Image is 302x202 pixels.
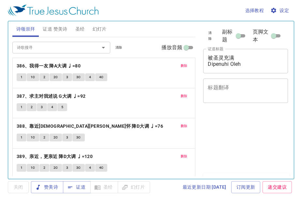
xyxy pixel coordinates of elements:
[181,93,188,99] span: 删除
[39,164,49,172] button: 2
[62,164,72,172] button: 3
[53,74,58,80] span: 2C
[177,152,191,160] button: 删除
[31,104,33,110] span: 2
[17,103,26,111] button: 1
[99,43,108,52] button: Open
[89,74,91,80] span: 4
[53,165,58,171] span: 2C
[269,5,292,17] button: 设定
[95,73,108,81] button: 4C
[89,165,91,171] span: 4
[181,63,188,69] span: 删除
[17,92,87,100] button: 387、求主对我述说 G大调 ♩=92
[76,135,81,140] span: 3C
[17,122,164,130] button: 388、靠近[DEMOGRAPHIC_DATA][PERSON_NAME]怀 降D大调 ♩=76
[99,74,104,80] span: 4C
[263,181,292,193] a: 递交建议
[17,152,94,161] button: 389、亲近，更亲近 降D大调 ♩=120
[43,165,45,171] span: 2
[95,164,108,172] button: 4C
[76,74,81,80] span: 3C
[50,134,62,141] button: 2C
[43,74,45,80] span: 2
[17,134,26,141] button: 1
[17,92,86,100] b: 387、求主对我述说 G大调 ♩=92
[203,29,217,43] button: 清除
[201,110,272,170] iframe: from-child
[17,62,82,70] button: 386、我得一友 降A大调 ♩=80
[85,164,95,172] button: 4
[183,183,226,191] span: 最近更新日期 [DATE]
[21,104,23,110] span: 1
[66,165,68,171] span: 3
[39,134,49,141] button: 2
[39,73,49,81] button: 2
[115,45,122,50] span: 清除
[245,7,264,15] span: 选择教程
[8,5,98,16] img: True Jesus Church
[177,122,191,130] button: 删除
[222,28,234,44] span: 副标题
[17,73,26,81] button: 1
[53,135,58,140] span: 2C
[72,73,85,81] button: 3C
[231,181,261,193] a: 订阅更新
[31,135,35,140] span: 1C
[31,165,35,171] span: 1C
[243,5,267,17] button: 选择教程
[17,152,93,161] b: 389、亲近，更亲近 降D大调 ♩=120
[63,181,91,193] button: 证道
[21,165,23,171] span: 1
[51,104,53,110] span: 4
[85,73,95,81] button: 4
[57,103,67,111] button: 5
[62,73,72,81] button: 3
[181,123,188,129] span: 删除
[68,183,85,191] span: 证道
[27,164,39,172] button: 1C
[93,25,107,33] span: 幻灯片
[253,28,270,44] span: 页脚文本
[208,55,283,67] textarea: 被圣灵充满 Dipenuhi Oleh [DEMOGRAPHIC_DATA]
[21,135,23,140] span: 1
[61,104,63,110] span: 5
[17,122,163,130] b: 388、靠近[DEMOGRAPHIC_DATA][PERSON_NAME]怀 降D大调 ♩=76
[47,103,57,111] button: 4
[72,134,85,141] button: 3C
[27,134,39,141] button: 1C
[17,164,26,172] button: 1
[268,183,287,191] span: 递交建议
[75,25,85,33] span: 圣经
[36,183,58,191] span: 赞美诗
[43,135,45,140] span: 2
[72,164,85,172] button: 3C
[31,74,35,80] span: 1C
[181,153,188,159] span: 删除
[99,165,104,171] span: 4C
[76,165,81,171] span: 3C
[66,135,68,140] span: 3
[21,74,23,80] span: 1
[207,30,213,42] span: 清除
[50,73,62,81] button: 2C
[177,62,191,70] button: 删除
[50,164,62,172] button: 2C
[236,183,255,191] span: 订阅更新
[41,104,43,110] span: 3
[180,181,229,193] a: 最近更新日期 [DATE]
[177,92,191,100] button: 删除
[272,7,289,15] span: 设定
[27,103,37,111] button: 2
[43,25,67,33] span: 证道 赞美诗
[27,73,39,81] button: 1C
[161,44,183,51] span: 播放音频
[16,25,35,33] span: 诗颂崇拜
[31,181,63,193] button: 赞美诗
[112,44,126,51] button: 清除
[62,134,72,141] button: 3
[66,74,68,80] span: 3
[37,103,47,111] button: 3
[17,62,81,70] b: 386、我得一友 降A大调 ♩=80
